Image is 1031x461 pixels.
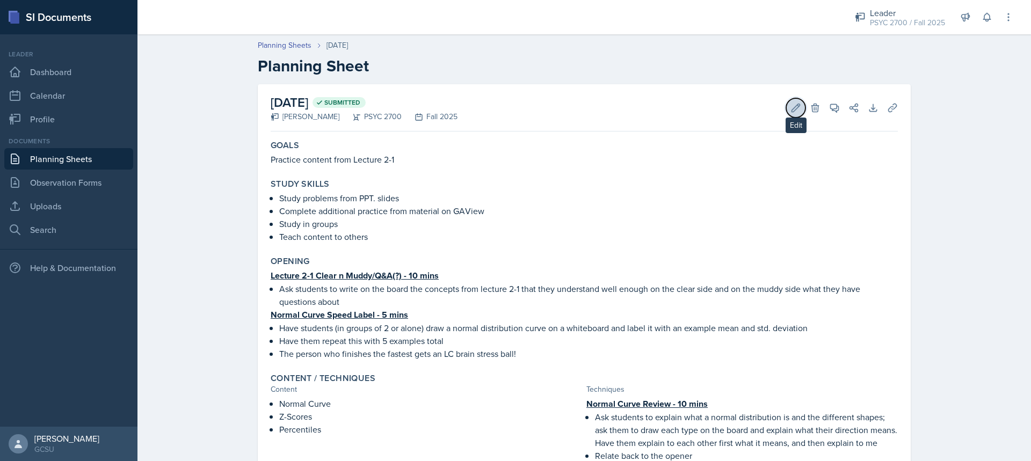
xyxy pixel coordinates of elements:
div: Leader [870,6,945,19]
u: Lecture 2-1 Clear n Muddy/Q&A(?) - 10 mins [271,269,439,282]
p: Z-Scores [279,410,582,423]
div: Documents [4,136,133,146]
div: Content [271,384,582,395]
div: Techniques [586,384,898,395]
p: Study problems from PPT. slides [279,192,898,204]
label: Opening [271,256,310,267]
p: Have students (in groups of 2 or alone) draw a normal distribution curve on a whiteboard and labe... [279,321,898,334]
div: [PERSON_NAME] [34,433,99,444]
p: Ask students to write on the board the concepts from lecture 2-1 that they understand well enough... [279,282,898,308]
p: Complete additional practice from material on GAView [279,204,898,217]
div: Fall 2025 [402,111,458,122]
h2: [DATE] [271,93,458,112]
a: Uploads [4,195,133,217]
a: Planning Sheets [258,40,311,51]
p: Normal Curve [279,397,582,410]
div: PSYC 2700 / Fall 2025 [870,17,945,28]
span: Submitted [324,98,360,107]
a: Profile [4,108,133,130]
a: Search [4,219,133,240]
a: Planning Sheets [4,148,133,170]
p: The person who finishes the fastest gets an LC brain stress ball! [279,347,898,360]
a: Dashboard [4,61,133,83]
div: PSYC 2700 [339,111,402,122]
label: Goals [271,140,299,151]
div: [DATE] [326,40,348,51]
p: Ask students to explain what a normal distribution is and the different shapes; ask them to draw ... [595,411,898,449]
a: Observation Forms [4,172,133,193]
div: GCSU [34,444,99,455]
label: Content / Techniques [271,373,375,384]
h2: Planning Sheet [258,56,911,76]
u: Normal Curve Review - 10 mins [586,398,708,410]
p: Percentiles [279,423,582,436]
div: [PERSON_NAME] [271,111,339,122]
u: Normal Curve Speed Label - 5 mins [271,309,408,321]
p: Teach content to others [279,230,898,243]
label: Study Skills [271,179,330,189]
button: Edit [786,98,805,118]
p: Study in groups [279,217,898,230]
p: Have them repeat this with 5 examples total [279,334,898,347]
p: Practice content from Lecture 2-1 [271,153,898,166]
a: Calendar [4,85,133,106]
div: Help & Documentation [4,257,133,279]
div: Leader [4,49,133,59]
